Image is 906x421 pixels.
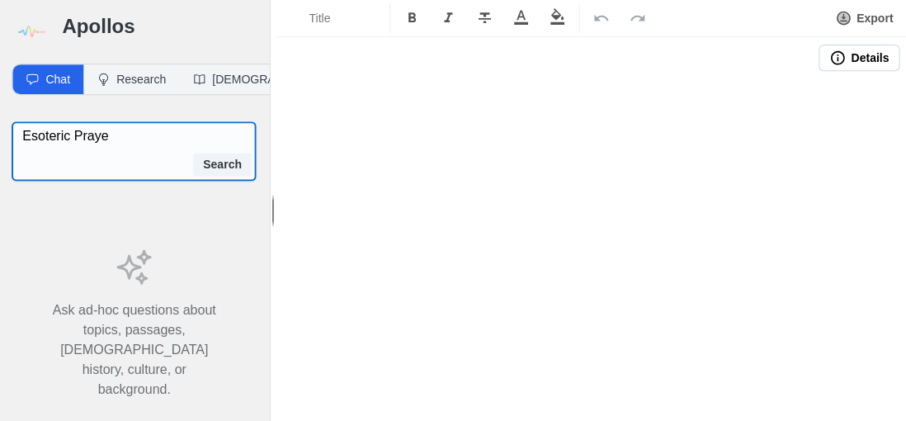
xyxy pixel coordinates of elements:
span: Title [309,10,367,26]
textarea: Esoteric Praye [24,126,257,146]
h3: Apollos [64,13,257,40]
button: [DEMOGRAPHIC_DATA] [181,64,356,94]
button: Format Italics [431,3,467,33]
img: logo [13,13,50,50]
iframe: Drift Widget Chat Controller [823,338,886,401]
button: Research [85,64,181,94]
button: Formatting Options [280,3,387,33]
button: Format Bold [394,3,431,33]
button: Format Strikethrough [467,3,503,33]
button: Search [195,153,253,176]
p: Ask ad-hoc questions about topics, passages, [DEMOGRAPHIC_DATA] history, culture, or background. [53,300,218,399]
button: Export [825,3,903,33]
button: Chat [14,64,85,94]
button: Details [819,45,899,71]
